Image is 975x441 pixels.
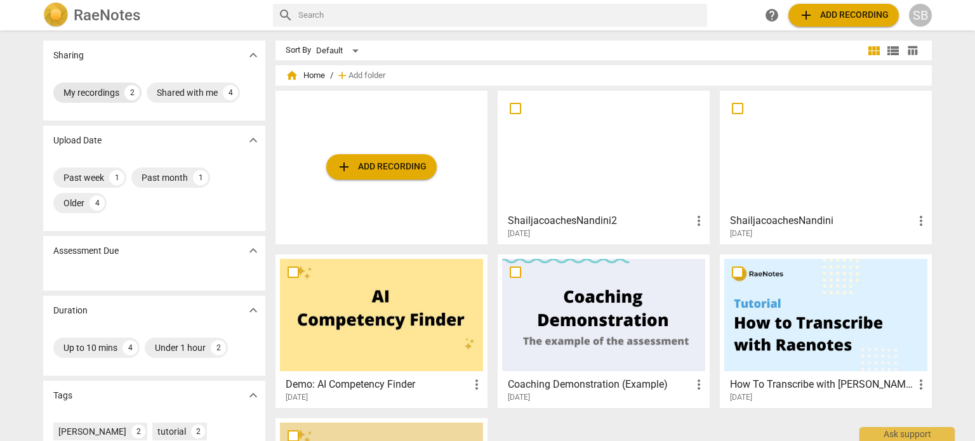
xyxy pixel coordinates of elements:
[193,170,208,185] div: 1
[43,3,263,28] a: LogoRaeNotes
[885,43,901,58] span: view_list
[53,49,84,62] p: Sharing
[336,159,352,174] span: add
[336,159,427,174] span: Add recording
[508,213,691,228] h3: ShailjacoachesNandini2
[286,69,298,82] span: home
[730,392,752,403] span: [DATE]
[788,4,899,27] button: Upload
[508,377,691,392] h3: Coaching Demonstration (Example)
[913,377,929,392] span: more_vert
[53,304,88,317] p: Duration
[691,377,706,392] span: more_vert
[244,301,263,320] button: Show more
[508,228,530,239] span: [DATE]
[244,131,263,150] button: Show more
[859,427,955,441] div: Ask support
[223,85,238,100] div: 4
[63,86,119,99] div: My recordings
[730,228,752,239] span: [DATE]
[53,389,72,402] p: Tags
[157,86,218,99] div: Shared with me
[799,8,889,23] span: Add recording
[142,171,188,184] div: Past month
[348,71,385,81] span: Add folder
[286,46,311,55] div: Sort By
[286,392,308,403] span: [DATE]
[244,46,263,65] button: Show more
[502,95,705,239] a: ShailjacoachesNandini2[DATE]
[280,259,483,402] a: Demo: AI Competency Finder[DATE]
[246,48,261,63] span: expand_more
[866,43,882,58] span: view_module
[865,41,884,60] button: Tile view
[90,195,105,211] div: 4
[157,425,186,438] div: tutorial
[730,377,913,392] h3: How To Transcribe with RaeNotes
[764,8,779,23] span: help
[760,4,783,27] a: Help
[502,259,705,402] a: Coaching Demonstration (Example)[DATE]
[246,303,261,318] span: expand_more
[508,392,530,403] span: [DATE]
[155,341,206,354] div: Under 1 hour
[884,41,903,60] button: List view
[909,4,932,27] button: SB
[109,170,124,185] div: 1
[63,341,117,354] div: Up to 10 mins
[53,134,102,147] p: Upload Date
[691,213,706,228] span: more_vert
[246,243,261,258] span: expand_more
[244,241,263,260] button: Show more
[316,41,363,61] div: Default
[123,340,138,355] div: 4
[63,171,104,184] div: Past week
[63,197,84,209] div: Older
[724,259,927,402] a: How To Transcribe with [PERSON_NAME][DATE]
[724,95,927,239] a: ShailjacoachesNandini[DATE]
[903,41,922,60] button: Table view
[53,244,119,258] p: Assessment Due
[469,377,484,392] span: more_vert
[330,71,333,81] span: /
[74,6,140,24] h2: RaeNotes
[336,69,348,82] span: add
[58,425,126,438] div: [PERSON_NAME]
[730,213,913,228] h3: ShailjacoachesNandini
[799,8,814,23] span: add
[244,386,263,405] button: Show more
[906,44,919,56] span: table_chart
[298,5,702,25] input: Search
[211,340,226,355] div: 2
[286,377,469,392] h3: Demo: AI Competency Finder
[246,388,261,403] span: expand_more
[278,8,293,23] span: search
[131,425,145,438] div: 2
[326,154,437,180] button: Upload
[191,425,205,438] div: 2
[124,85,140,100] div: 2
[286,69,325,82] span: Home
[913,213,929,228] span: more_vert
[43,3,69,28] img: Logo
[246,133,261,148] span: expand_more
